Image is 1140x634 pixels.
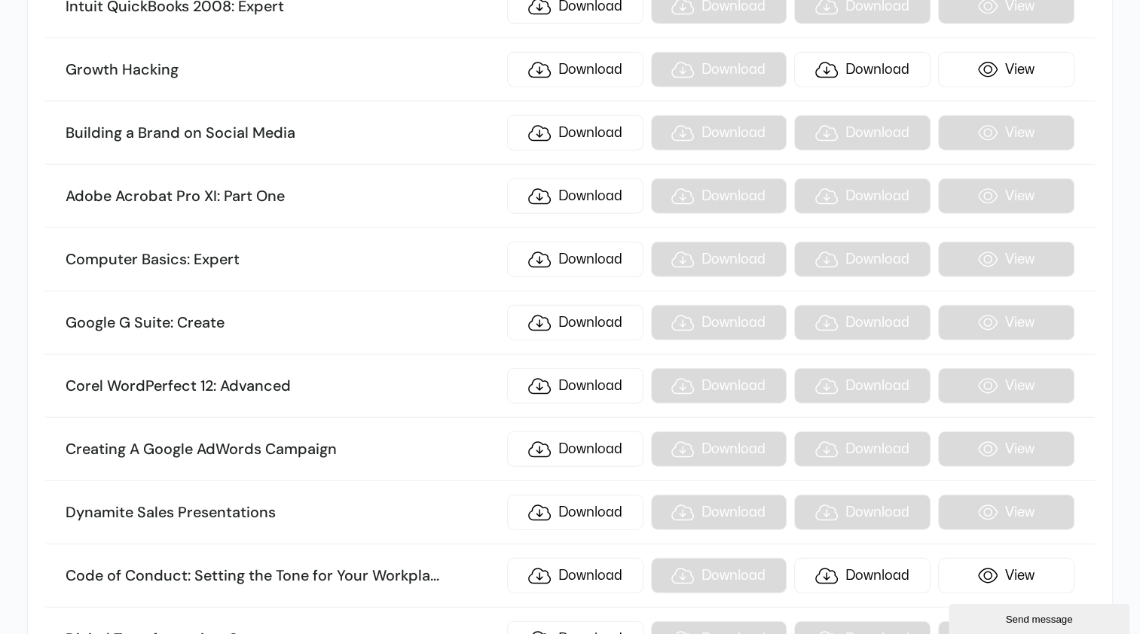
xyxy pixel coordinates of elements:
a: Download [794,52,931,87]
a: Download [507,305,643,340]
a: Download [507,431,643,467]
iframe: chat widget [949,601,1132,634]
h3: Creating A Google AdWords Campaign [66,440,499,459]
a: Download [507,242,643,277]
a: View [938,558,1074,593]
h3: Adobe Acrobat Pro XI: Part One [66,187,499,206]
h3: Code of Conduct: Setting the Tone for Your Workpla [66,566,499,586]
a: Download [507,495,643,530]
a: View [938,52,1074,87]
a: Download [507,558,643,593]
h3: Building a Brand on Social Media [66,123,499,143]
a: Download [507,368,643,404]
a: Download [794,558,931,593]
h3: Google G Suite: Create [66,313,499,333]
h3: Dynamite Sales Presentations [66,503,499,523]
h3: Corel WordPerfect 12: Advanced [66,376,499,396]
h3: Computer Basics: Expert [66,250,499,270]
a: Download [507,52,643,87]
h3: Growth Hacking [66,60,499,80]
a: Download [507,115,643,151]
a: Download [507,178,643,214]
span: ... [430,565,439,585]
